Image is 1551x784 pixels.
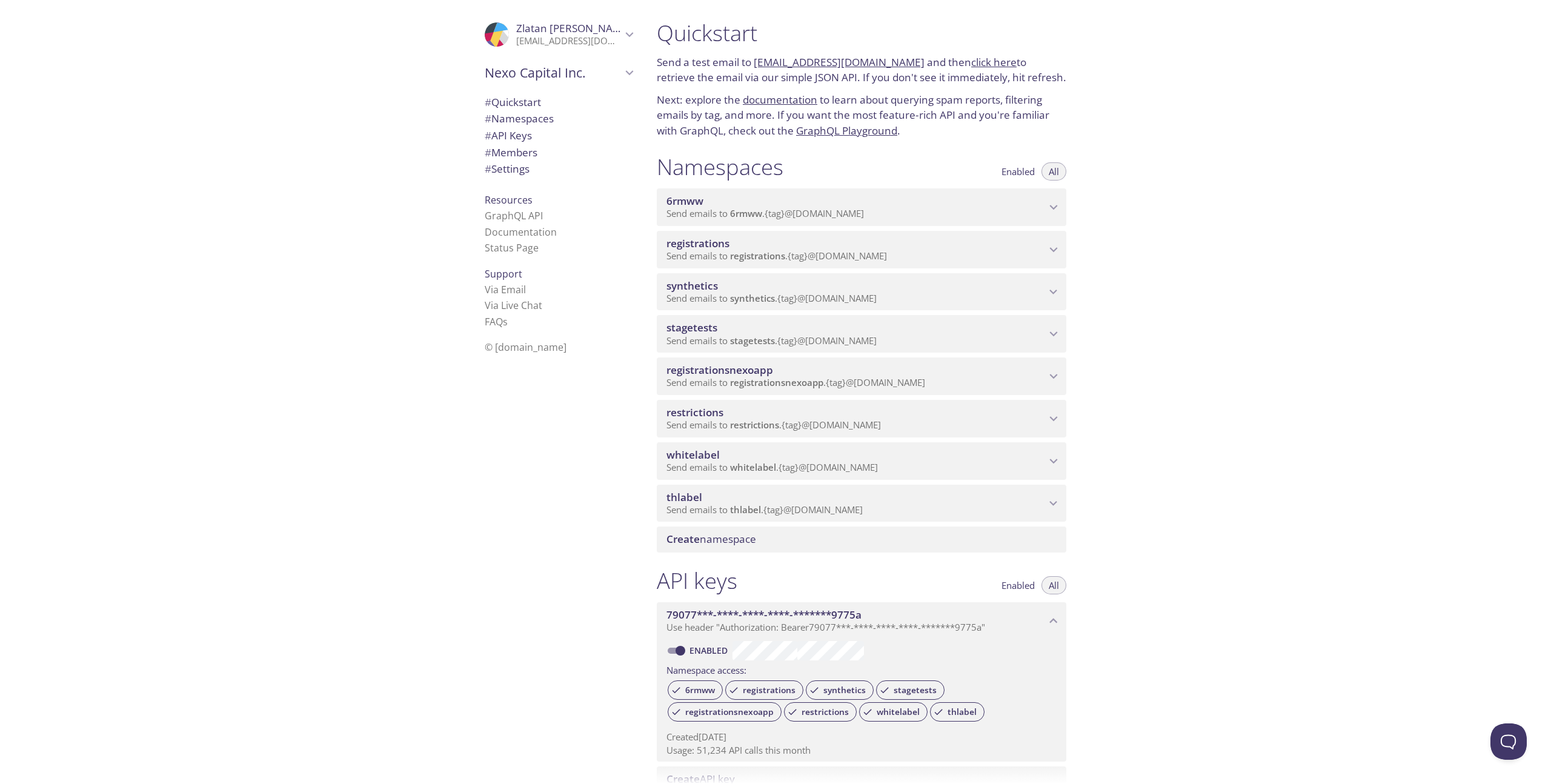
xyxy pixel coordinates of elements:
[940,706,984,717] span: thlabel
[657,567,737,594] h1: API keys
[666,532,756,546] span: namespace
[666,490,702,504] span: thlabel
[475,57,642,88] div: Nexo Capital Inc.
[657,273,1066,311] div: synthetics namespace
[657,55,1066,85] p: Send a test email to and then to retrieve the email via our simple JSON API. If you don't see it ...
[666,194,703,208] span: 6rmww
[754,55,925,69] a: [EMAIL_ADDRESS][DOMAIN_NAME]
[994,576,1042,594] button: Enabled
[678,706,781,717] span: registrationsnexoapp
[485,193,533,207] span: Resources
[657,400,1066,437] div: restrictions namespace
[666,321,717,334] span: stagetests
[876,680,945,700] div: stagetests
[485,162,530,176] span: Settings
[666,532,700,546] span: Create
[657,485,1066,522] div: thlabel namespace
[736,685,803,696] span: registrations
[475,15,642,55] div: Zlatan Ivanov
[657,357,1066,395] div: registrationsnexoapp namespace
[688,645,732,656] a: Enabled
[485,162,491,176] span: #
[475,110,642,127] div: Namespaces
[485,128,532,142] span: API Keys
[657,153,783,181] h1: Namespaces
[475,161,642,178] div: Team Settings
[796,124,897,138] a: GraphQL Playground
[794,706,856,717] span: restrictions
[666,292,877,304] span: Send emails to . {tag} @[DOMAIN_NAME]
[994,162,1042,181] button: Enabled
[485,267,522,281] span: Support
[485,299,542,312] a: Via Live Chat
[485,225,557,239] a: Documentation
[859,702,928,722] div: whitelabel
[666,660,746,678] label: Namespace access:
[657,527,1066,552] div: Create namespace
[657,188,1066,226] div: 6rmww namespace
[485,95,541,109] span: Quickstart
[666,405,723,419] span: restrictions
[869,706,927,717] span: whitelabel
[485,111,554,125] span: Namespaces
[657,231,1066,268] div: registrations namespace
[784,702,857,722] div: restrictions
[666,731,1057,743] p: Created [DATE]
[485,64,622,81] span: Nexo Capital Inc.
[485,145,537,159] span: Members
[485,209,543,222] a: GraphQL API
[666,448,720,462] span: whitelabel
[657,315,1066,353] div: stagetests namespace
[657,19,1066,47] h1: Quickstart
[666,363,773,377] span: registrationsnexoapp
[730,376,823,388] span: registrationsnexoapp
[485,283,526,296] a: Via Email
[1041,162,1066,181] button: All
[730,419,779,431] span: restrictions
[886,685,944,696] span: stagetests
[730,207,762,219] span: 6rmww
[657,442,1066,480] div: whitelabel namespace
[485,341,566,354] span: © [DOMAIN_NAME]
[666,419,881,431] span: Send emails to . {tag} @[DOMAIN_NAME]
[1490,723,1527,760] iframe: Help Scout Beacon - Open
[971,55,1017,69] a: click here
[806,680,874,700] div: synthetics
[816,685,873,696] span: synthetics
[657,92,1066,139] p: Next: explore the to learn about querying spam reports, filtering emails by tag, and more. If you...
[485,128,491,142] span: #
[485,145,491,159] span: #
[730,461,776,473] span: whitelabel
[475,144,642,161] div: Members
[666,461,878,473] span: Send emails to . {tag} @[DOMAIN_NAME]
[666,207,864,219] span: Send emails to . {tag} @[DOMAIN_NAME]
[475,127,642,144] div: API Keys
[485,315,508,328] a: FAQ
[668,680,723,700] div: 6rmww
[666,503,863,516] span: Send emails to . {tag} @[DOMAIN_NAME]
[725,680,803,700] div: registrations
[730,250,785,262] span: registrations
[666,744,1057,757] p: Usage: 51,234 API calls this month
[485,95,491,109] span: #
[666,236,729,250] span: registrations
[485,111,491,125] span: #
[668,702,782,722] div: registrationsnexoapp
[666,376,925,388] span: Send emails to . {tag} @[DOMAIN_NAME]
[730,334,775,347] span: stagetests
[743,93,817,107] a: documentation
[666,279,718,293] span: synthetics
[1041,576,1066,594] button: All
[666,334,877,347] span: Send emails to . {tag} @[DOMAIN_NAME]
[930,702,985,722] div: thlabel
[475,94,642,111] div: Quickstart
